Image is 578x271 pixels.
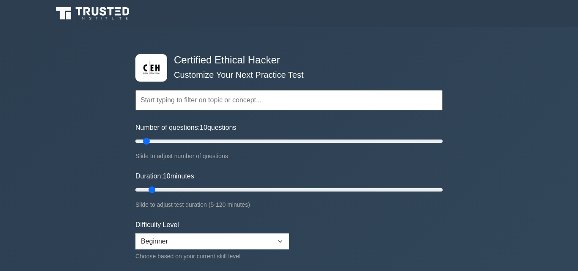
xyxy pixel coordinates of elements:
[171,54,401,66] h4: Certified Ethical Hacker
[135,171,194,181] label: Duration: minutes
[135,220,179,230] label: Difficulty Level
[163,172,171,180] span: 10
[200,124,207,131] span: 10
[135,251,289,261] div: Choose based on your current skill level
[135,200,443,210] div: Slide to adjust test duration (5-120 minutes)
[135,90,443,110] input: Start typing to filter on topic or concept...
[135,123,236,133] label: Number of questions: questions
[135,151,443,161] div: Slide to adjust number of questions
